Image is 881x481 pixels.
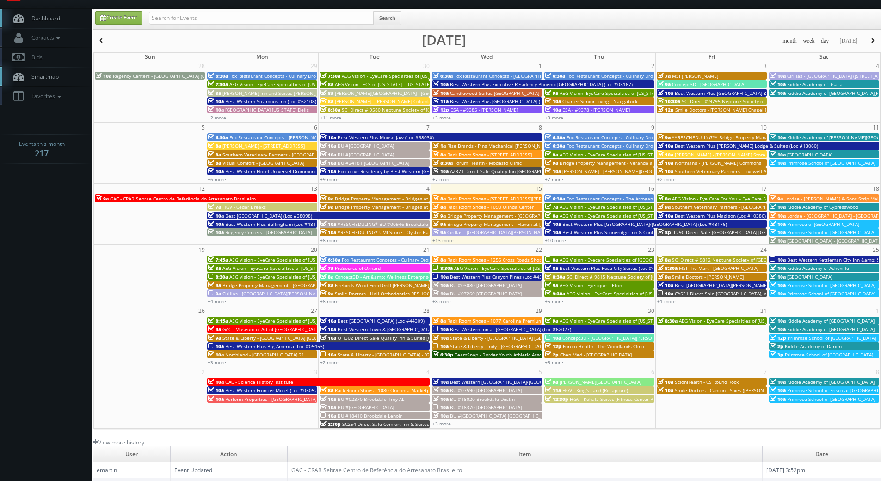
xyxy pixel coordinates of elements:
span: HGV - Cedar Breaks [222,204,266,210]
span: BU #[GEOGRAPHIC_DATA] [338,143,394,149]
span: 6:30a [545,195,565,202]
span: Bridge Property Management - Haven at [GEOGRAPHIC_DATA] [447,221,585,227]
span: 9a [320,204,333,210]
span: 8:30a [545,274,565,280]
span: 9a [545,318,558,324]
span: Kiddie Academy of [GEOGRAPHIC_DATA] [787,318,875,324]
span: 10a [770,151,786,158]
a: +3 more [545,114,563,121]
span: 9a [658,81,671,87]
span: 10a [208,343,224,350]
span: 10a [770,160,786,166]
span: 10a [433,168,449,175]
span: 9a [320,195,333,202]
span: Best [GEOGRAPHIC_DATA] (Loc #44309) [338,318,425,324]
span: 10a [320,335,336,341]
a: Create Event [95,11,142,25]
span: Northland - [GEOGRAPHIC_DATA] 21 [225,351,304,358]
span: 1a [433,143,446,149]
span: Best Western Plus Executive Residency Phoenix [GEOGRAPHIC_DATA] (Loc #03167) [450,81,633,87]
span: 2p [770,343,783,350]
span: 9a [658,204,671,210]
span: SCI Direct # 9580 Neptune Society of [GEOGRAPHIC_DATA] [342,106,471,113]
span: Cirillas - [GEOGRAPHIC_DATA][PERSON_NAME] ([STREET_ADDRESS]) EXTERIORS ONLY [222,290,409,297]
span: 10a [208,106,224,113]
span: 6:30a [545,73,565,79]
span: Concept3D - [GEOGRAPHIC_DATA] [672,81,745,87]
a: +3 more [432,114,451,121]
span: Best Western Plus Big America (Loc #05453) [225,343,324,350]
span: 10a [545,335,561,341]
span: 6:30a [208,134,228,141]
span: 8:30a [658,265,678,271]
span: Bridge Property Management - [GEOGRAPHIC_DATA] [447,212,563,219]
span: 7a [320,265,333,271]
span: 6:30p [433,351,453,358]
span: Fox Restaurant Concepts - The Arrogant Butcher - [GEOGRAPHIC_DATA] [567,195,723,202]
span: Bridge Property Management - Bridges at [GEOGRAPHIC_DATA] [335,195,475,202]
span: State & Liberty - Indy - [GEOGRAPHIC_DATA] IN [450,343,553,350]
span: [GEOGRAPHIC_DATA] [787,274,832,280]
span: Southern Veterinary Partners - [GEOGRAPHIC_DATA] [222,151,337,158]
span: 10a [545,229,561,236]
span: Best Western Plus Moose Jaw (Loc #68030) [338,134,434,141]
span: 10a [320,351,336,358]
span: Rack Room Shoes - 1255 Cross Roads Shopping Center [447,256,568,263]
span: 10a [770,90,786,96]
span: 12p [770,335,786,341]
span: 10a [770,282,786,288]
span: 8a [208,160,221,166]
span: Bridge Property Management - Bridges at [GEOGRAPHIC_DATA] [335,204,475,210]
span: 8:30a [208,274,228,280]
span: 10a [770,256,786,263]
span: 7:45a [208,256,228,263]
span: MSI The Mart - [GEOGRAPHIC_DATA] [679,265,758,271]
span: 10a [658,90,673,96]
span: Fox Restaurant Concepts - [GEOGRAPHIC_DATA] - [GEOGRAPHIC_DATA] [454,73,608,79]
span: 10a [770,134,786,141]
span: SCI Direct # 9815 Neptune Society of [GEOGRAPHIC_DATA] [567,274,696,280]
span: 9:30a [545,290,565,297]
span: Kiddie Academy of Cypresswood [787,204,858,210]
span: 12p [658,106,674,113]
span: Lordae - [PERSON_NAME] & Sons Strip Mall [784,195,880,202]
span: 9a [770,195,783,202]
span: Bridge Property Management - [GEOGRAPHIC_DATA] at [GEOGRAPHIC_DATA] [222,282,391,288]
a: +8 more [320,298,339,305]
span: Primrose School of [GEOGRAPHIC_DATA] [787,160,875,166]
span: Regency Centers - [GEOGRAPHIC_DATA] - 80043 [225,229,330,236]
span: 8a [545,256,558,263]
span: GAC - Museum of Art of [GEOGRAPHIC_DATA][PERSON_NAME] (second shoot) [222,326,390,332]
span: Dashboard [27,14,60,22]
span: 10a [545,106,561,113]
span: 10a [433,290,449,297]
span: 10a [770,81,786,87]
span: AEG Vision - Eyetique – Eton [560,282,622,288]
span: [GEOGRAPHIC_DATA] [US_STATE] Dells [225,106,309,113]
span: 10a [658,168,673,175]
span: *RESCHEDULING* UMI Stone - Oyster Bay Kitchen [338,229,449,236]
a: +6 more [208,176,226,182]
span: Best Western Plus [GEOGRAPHIC_DATA]/[GEOGRAPHIC_DATA] (Loc #48176) [562,221,727,227]
span: 8a [658,195,671,202]
span: Kiddie Academy of Asheville [787,265,849,271]
span: AEG Vision - EyeCare Specialties of [US_STATE] – [PERSON_NAME] EyeCare [560,204,724,210]
span: Favorites [27,92,63,100]
span: 10a [208,221,224,227]
span: 9a [433,229,446,236]
span: [PERSON_NAME] - [STREET_ADDRESS] [222,143,305,149]
span: 10a [770,73,786,79]
span: Best Western Town & [GEOGRAPHIC_DATA] (Loc #05423) [338,326,462,332]
span: 10a [545,98,561,105]
span: **RESCHEDULING** Bridge Property Management - [GEOGRAPHIC_DATA] [672,134,835,141]
span: BU #24181 [GEOGRAPHIC_DATA] [338,160,409,166]
span: Primrose School of [GEOGRAPHIC_DATA] [787,282,875,288]
span: SCI Direct # 9812 Neptune Society of [GEOGRAPHIC_DATA] [672,256,801,263]
span: Regency Centers - [GEOGRAPHIC_DATA] (63020) [113,73,217,79]
span: AEG Vision - Eye Care For You – Eye Care For You ([PERSON_NAME]) [672,195,820,202]
span: Best [GEOGRAPHIC_DATA][PERSON_NAME] (Loc #32091) [675,282,798,288]
span: Forum Health - The Woodlands Clinic [563,343,645,350]
button: month [779,35,800,47]
span: 10a [208,98,224,105]
span: 10a [658,143,673,149]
